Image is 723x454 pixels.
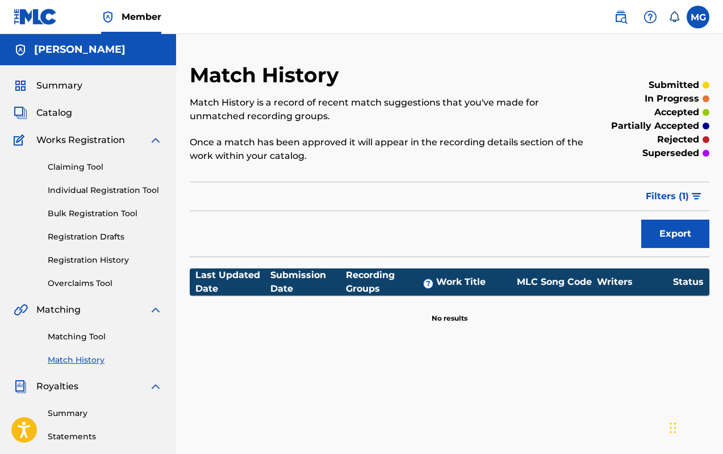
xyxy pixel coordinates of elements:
[609,6,632,28] a: Public Search
[639,6,662,28] div: Help
[48,184,162,196] a: Individual Registration Tool
[36,79,82,93] span: Summary
[597,275,673,289] div: Writers
[687,6,709,28] div: User Menu
[190,136,590,163] p: Once a match has been approved it will appear in the recording details section of the work within...
[657,133,699,146] p: rejected
[101,10,115,24] img: Top Rightsholder
[668,11,680,23] div: Notifications
[14,9,57,25] img: MLC Logo
[691,290,723,381] iframe: Resource Center
[14,380,27,393] img: Royalties
[48,208,162,220] a: Bulk Registration Tool
[346,268,436,296] div: Recording Groups
[646,190,689,203] span: Filters ( 1 )
[48,254,162,266] a: Registration History
[48,331,162,343] a: Matching Tool
[432,300,467,323] p: No results
[642,146,699,160] p: superseded
[48,354,162,366] a: Match History
[48,231,162,243] a: Registration Drafts
[14,79,82,93] a: SummarySummary
[436,275,512,289] div: Work Title
[48,407,162,419] a: Summary
[36,303,81,317] span: Matching
[641,220,709,248] button: Export
[639,182,709,211] button: Filters (1)
[670,411,676,445] div: Drag
[14,106,72,120] a: CatalogCatalog
[149,133,162,147] img: expand
[614,10,628,24] img: search
[36,106,72,120] span: Catalog
[14,133,28,147] img: Works Registration
[48,278,162,289] a: Overclaims Tool
[673,275,704,289] div: Status
[424,279,433,288] span: ?
[270,268,345,296] div: Submission Date
[645,92,699,106] p: in progress
[122,10,161,23] span: Member
[48,161,162,173] a: Claiming Tool
[149,303,162,317] img: expand
[36,380,78,393] span: Royalties
[692,193,701,200] img: filter
[48,431,162,443] a: Statements
[149,380,162,393] img: expand
[195,268,270,296] div: Last Updated Date
[611,119,699,133] p: partially accepted
[14,43,27,57] img: Accounts
[14,106,27,120] img: Catalog
[36,133,125,147] span: Works Registration
[649,78,699,92] p: submitted
[14,303,28,317] img: Matching
[14,79,27,93] img: Summary
[512,275,597,289] div: MLC Song Code
[34,43,126,56] h5: Maurice Gaye
[643,10,657,24] img: help
[654,106,699,119] p: accepted
[190,62,345,88] h2: Match History
[666,400,723,454] iframe: Chat Widget
[190,96,590,123] p: Match History is a record of recent match suggestions that you've made for unmatched recording gr...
